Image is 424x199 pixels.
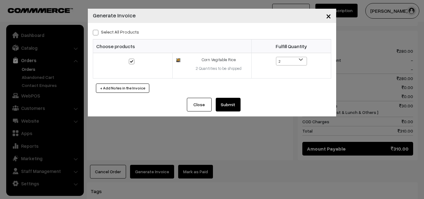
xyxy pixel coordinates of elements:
[190,66,248,72] div: 2 Quantities to be shipped
[326,10,331,21] span: ×
[187,98,212,111] button: Close
[216,98,241,111] button: Submit
[321,6,336,25] button: Close
[93,11,136,20] h4: Generate Invoice
[276,57,307,66] span: 2
[93,39,252,53] th: Choose products
[96,84,149,93] button: + Add Notes in the Invoice
[93,29,139,35] label: Select all Products
[252,39,331,53] th: Fulfill Quantity
[176,58,180,62] img: 17553166663499corn-vegitable-rice.jpg
[190,57,248,63] div: Corn Vegitable Rice
[276,57,307,66] span: 2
